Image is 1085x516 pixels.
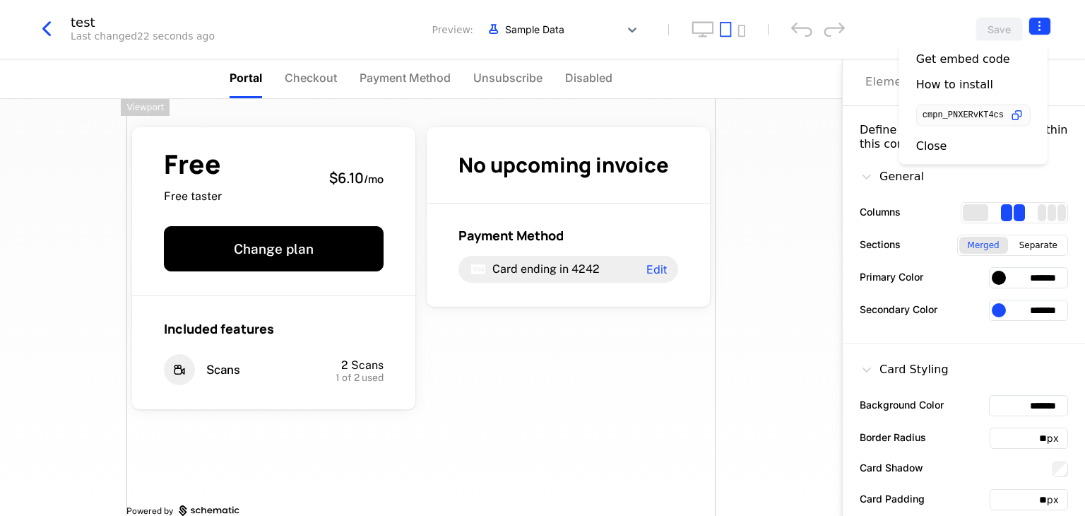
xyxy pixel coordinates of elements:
[336,373,384,382] span: 1 of 2 used
[916,52,1010,66] div: Get embed code
[164,320,274,337] span: Included features
[571,262,600,276] span: 4242
[164,151,222,177] span: Free
[923,111,1004,119] span: cmpn_PNXERvKT4cs
[899,41,1048,165] div: Select action
[492,262,569,276] span: Card ending in
[341,358,384,372] span: 2 Scans
[364,172,384,187] sub: / mo
[470,261,487,278] i: visa
[164,189,222,204] span: Free taster
[164,226,384,271] button: Change plan
[458,151,669,179] span: No upcoming invoice
[916,139,947,153] div: Close
[646,264,667,275] span: Edit
[329,168,364,187] span: $6.10
[206,362,240,378] span: Scans
[164,354,195,385] i: video-camera
[458,227,564,244] span: Payment Method
[916,105,1031,127] button: cmpn_PNXERvKT4cs
[916,78,993,92] div: How to install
